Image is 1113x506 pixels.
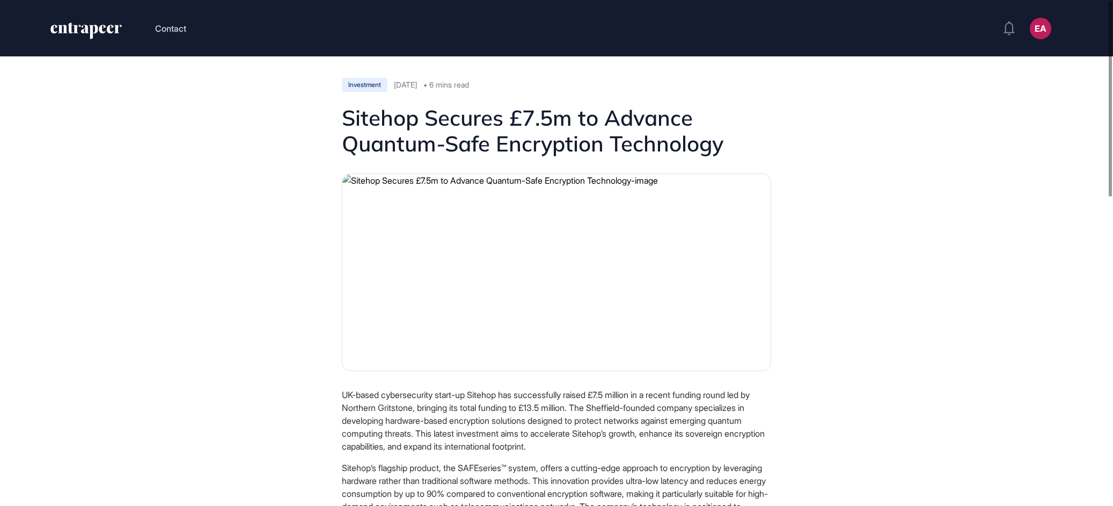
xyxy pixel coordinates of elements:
[342,388,771,453] p: UK-based cybersecurity start-up Sitehop has successfully raised £7.5 million in a recent funding ...
[394,81,417,89] div: [DATE]
[342,174,771,371] img: Sitehop Secures £7.5m to Advance Quantum-Safe Encryption Technology-image
[423,81,469,89] div: 6 mins read
[155,21,186,35] button: Contact
[49,23,123,43] a: entrapeer-logo
[342,78,387,92] div: Investment
[342,105,771,156] div: Sitehop Secures £7.5m to Advance Quantum-Safe Encryption Technology
[1030,18,1051,39] button: EA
